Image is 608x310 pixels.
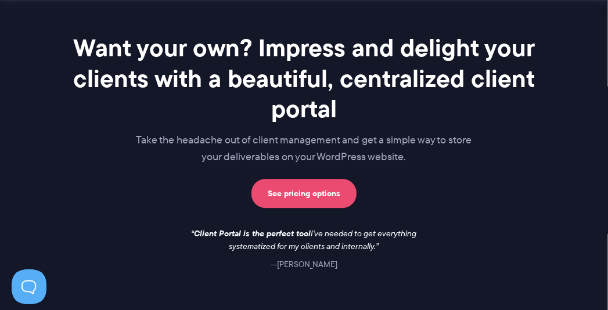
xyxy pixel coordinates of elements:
[12,269,46,304] iframe: Toggle Customer Support
[251,179,357,208] a: See pricing options
[73,132,536,167] p: Take the headache out of client management and get a simple way to store your deliverables on you...
[182,228,426,253] p: I've needed to get everything systematized for my clients and internally.
[195,227,311,240] strong: Client Portal is the perfect tool
[271,258,337,270] cite: [PERSON_NAME]
[73,33,536,125] h2: Want your own? Impress and delight your clients with a beautiful, centralized client portal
